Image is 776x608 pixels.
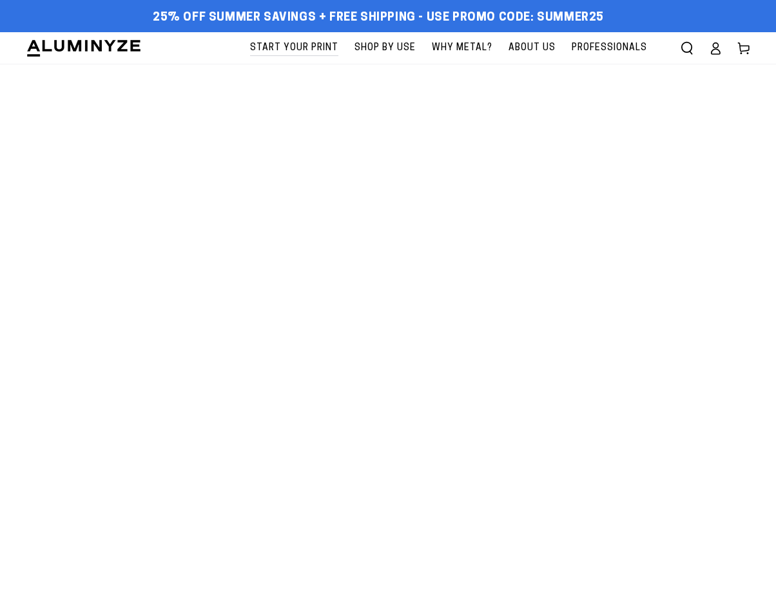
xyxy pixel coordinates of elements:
[432,40,492,56] span: Why Metal?
[572,40,647,56] span: Professionals
[153,11,604,25] span: 25% off Summer Savings + Free Shipping - Use Promo Code: SUMMER25
[502,32,562,64] a: About Us
[250,40,338,56] span: Start Your Print
[565,32,654,64] a: Professionals
[244,32,345,64] a: Start Your Print
[425,32,499,64] a: Why Metal?
[348,32,422,64] a: Shop By Use
[509,40,556,56] span: About Us
[673,34,701,62] summary: Search our site
[354,40,416,56] span: Shop By Use
[26,39,142,58] img: Aluminyze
